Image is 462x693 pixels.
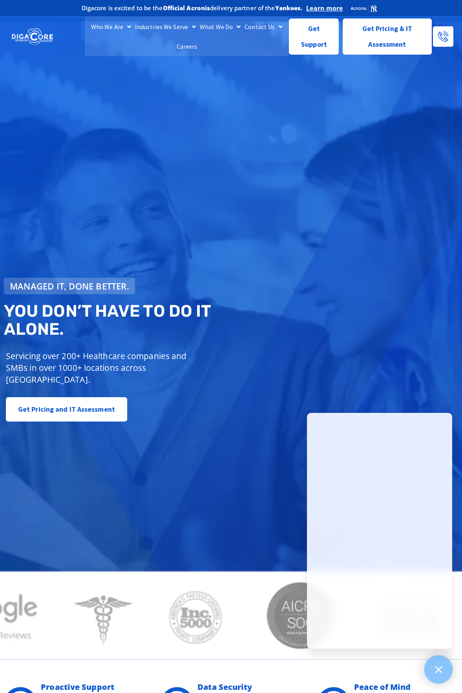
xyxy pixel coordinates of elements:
a: Careers [175,37,199,56]
h2: Digacore is excited to be the delivery partner of the [82,5,303,11]
span: Get Pricing & IT Assessment [349,21,425,52]
h2: Proactive Support [41,683,141,691]
nav: Menu [85,17,289,56]
p: Servicing over 200+ Healthcare companies and SMBs in over 1000+ locations across [GEOGRAPHIC_DATA]. [6,350,194,385]
img: DigaCore Technology Consulting [12,27,53,45]
a: Industries We Serve [133,17,198,37]
a: Managed IT, done better. [4,278,135,294]
h2: Data Security [197,683,298,691]
a: Get Support [289,18,338,55]
a: Learn more [306,4,343,12]
b: Official Acronis [163,4,210,12]
a: Get Pricing and IT Assessment [6,397,127,422]
iframe: Chatgenie Messenger [307,413,452,649]
a: Who We Are [89,17,133,37]
span: Get Pricing and IT Assessment [18,401,115,417]
span: Managed IT, done better. [10,282,129,290]
h2: You don’t have to do IT alone. [4,302,236,338]
b: Yankees. [275,4,303,12]
a: Contact Us [243,17,285,37]
img: Acronis [350,4,377,13]
h2: Peace of Mind [354,683,454,691]
a: Get Pricing & IT Assessment [343,18,432,55]
span: Get Support [296,21,332,52]
a: What We Do [198,17,243,37]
